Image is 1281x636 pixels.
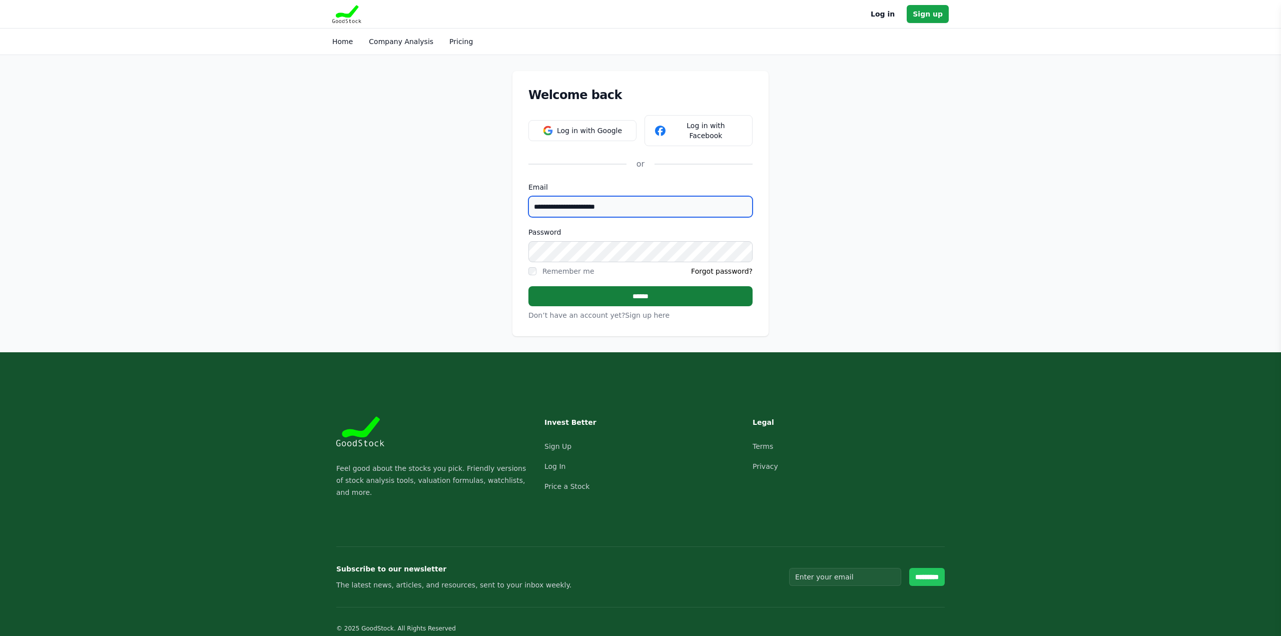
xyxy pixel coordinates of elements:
a: Company Analysis [369,38,433,46]
a: Privacy [753,462,778,470]
input: Enter your email [789,568,901,586]
div: or [626,158,655,170]
h3: Invest Better [544,416,632,428]
a: Home [332,38,353,46]
a: Sign Up [544,442,571,450]
p: The latest news, articles, and resources, sent to your inbox weekly. [336,579,571,591]
label: Remember me [542,267,594,275]
a: Log in [871,8,895,20]
label: Email [528,182,753,192]
img: Goodstock Logo [336,416,384,446]
button: Log in with Google [528,120,636,141]
a: Terms [753,442,773,450]
img: Goodstock Logo [332,5,361,23]
label: Password [528,227,753,237]
a: Pricing [449,38,473,46]
h3: Legal [753,416,841,428]
a: Price a Stock [544,482,589,490]
p: Feel good about the stocks you pick. Friendly versions of stock analysis tools, valuation formula... [336,462,528,498]
a: Sign up here [625,311,670,319]
p: © 2025 GoodStock. All Rights Reserved [336,623,456,633]
a: Log In [544,462,565,470]
a: Sign up [907,5,949,23]
p: Don’t have an account yet? [528,310,753,320]
h1: Welcome back [528,87,753,103]
h3: Subscribe to our newsletter [336,563,571,575]
a: Forgot password? [691,266,753,276]
button: Log in with Facebook [645,115,753,146]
